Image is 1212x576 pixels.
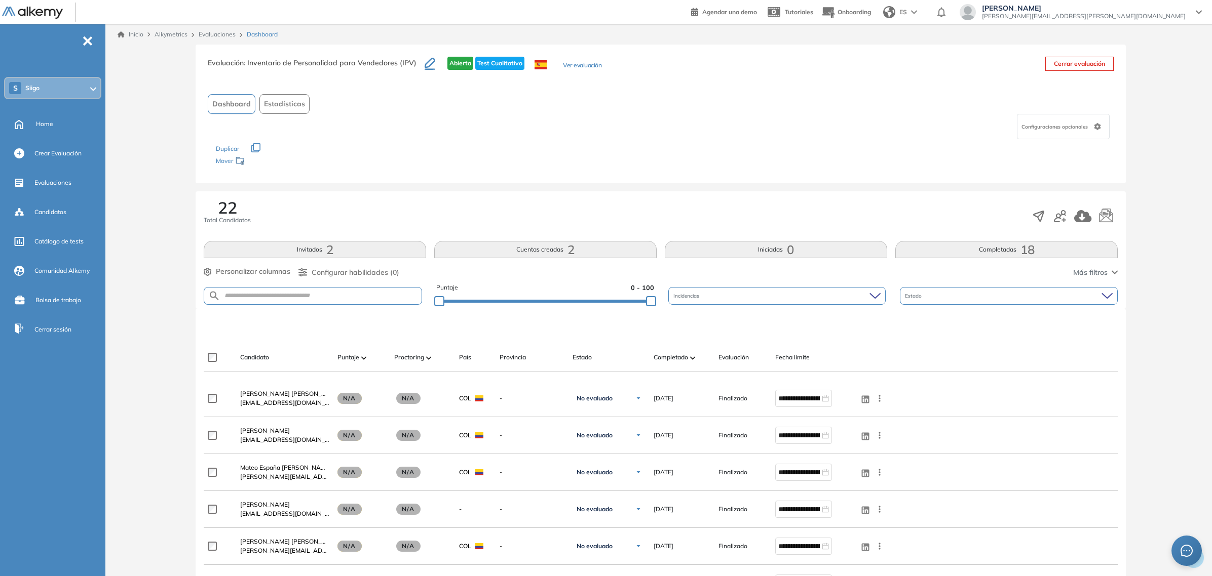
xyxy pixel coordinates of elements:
[500,431,564,440] span: -
[459,505,462,514] span: -
[118,30,143,39] a: Inicio
[337,467,362,478] span: N/A
[240,427,290,434] span: [PERSON_NAME]
[475,543,483,549] img: COL
[459,394,471,403] span: COL
[204,266,290,277] button: Personalizar columnas
[459,542,471,551] span: COL
[240,464,331,471] span: Mateo España [PERSON_NAME]
[240,435,329,444] span: [EMAIL_ADDRESS][DOMAIN_NAME]
[500,505,564,514] span: -
[899,8,907,17] span: ES
[654,542,673,551] span: [DATE]
[1181,545,1193,557] span: message
[298,267,399,278] button: Configurar habilidades (0)
[337,504,362,515] span: N/A
[459,431,471,440] span: COL
[240,546,329,555] span: [PERSON_NAME][EMAIL_ADDRESS][PERSON_NAME][DOMAIN_NAME]
[396,393,421,404] span: N/A
[361,356,366,359] img: [missing "en.ARROW_ALT" translation]
[208,57,425,78] h3: Evaluación
[838,8,871,16] span: Onboarding
[635,543,641,549] img: Ícono de flecha
[34,325,71,334] span: Cerrar sesión
[240,537,329,546] a: [PERSON_NAME] [PERSON_NAME]
[635,506,641,512] img: Ícono de flecha
[577,505,613,513] span: No evaluado
[500,394,564,403] span: -
[718,394,747,403] span: Finalizado
[718,468,747,477] span: Finalizado
[500,542,564,551] span: -
[240,398,329,407] span: [EMAIL_ADDRESS][DOMAIN_NAME]
[635,395,641,401] img: Ícono de flecha
[240,500,329,509] a: [PERSON_NAME]
[312,267,399,278] span: Configurar habilidades (0)
[577,394,613,402] span: No evaluado
[240,501,290,508] span: [PERSON_NAME]
[216,266,290,277] span: Personalizar columnas
[396,467,421,478] span: N/A
[204,241,426,258] button: Invitados2
[199,30,236,38] a: Evaluaciones
[459,468,471,477] span: COL
[718,353,749,362] span: Evaluación
[240,538,341,545] span: [PERSON_NAME] [PERSON_NAME]
[654,505,673,514] span: [DATE]
[475,395,483,401] img: COL
[204,216,251,225] span: Total Candidatos
[895,241,1118,258] button: Completadas18
[673,292,701,300] span: Incidencias
[635,432,641,438] img: Ícono de flecha
[208,290,220,302] img: SEARCH_ALT
[240,509,329,518] span: [EMAIL_ADDRESS][DOMAIN_NAME]
[2,7,63,19] img: Logo
[911,10,917,14] img: arrow
[436,283,458,293] span: Puntaje
[821,2,871,23] button: Onboarding
[216,152,317,171] div: Mover
[668,287,886,305] div: Incidencias
[577,542,613,550] span: No evaluado
[718,431,747,440] span: Finalizado
[259,94,310,114] button: Estadísticas
[475,432,483,438] img: COL
[635,469,641,475] img: Ícono de flecha
[654,468,673,477] span: [DATE]
[394,353,424,362] span: Proctoring
[426,356,431,359] img: [missing "en.ARROW_ALT" translation]
[459,353,471,362] span: País
[1045,57,1114,71] button: Cerrar evaluación
[1021,123,1090,131] span: Configuraciones opcionales
[535,60,547,69] img: ESP
[212,99,251,109] span: Dashboard
[218,199,237,216] span: 22
[337,393,362,404] span: N/A
[577,431,613,439] span: No evaluado
[396,504,421,515] span: N/A
[34,208,66,217] span: Candidatos
[631,283,654,293] span: 0 - 100
[718,505,747,514] span: Finalizado
[240,389,329,398] a: [PERSON_NAME] [PERSON_NAME]
[396,541,421,552] span: N/A
[208,94,255,114] button: Dashboard
[691,5,757,17] a: Agendar una demo
[665,241,887,258] button: Iniciadas0
[244,58,416,67] span: : Inventario de Personalidad para Vendedores (IPV)
[216,145,239,152] span: Duplicar
[240,353,269,362] span: Candidato
[690,356,695,359] img: [missing "en.ARROW_ALT" translation]
[447,57,473,70] span: Abierta
[577,468,613,476] span: No evaluado
[240,472,329,481] span: [PERSON_NAME][EMAIL_ADDRESS][DOMAIN_NAME]
[247,30,278,39] span: Dashboard
[563,61,601,71] button: Ver evaluación
[785,8,813,16] span: Tutoriales
[500,353,526,362] span: Provincia
[34,266,90,275] span: Comunidad Alkemy
[337,353,359,362] span: Puntaje
[264,99,305,109] span: Estadísticas
[573,353,592,362] span: Estado
[982,4,1186,12] span: [PERSON_NAME]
